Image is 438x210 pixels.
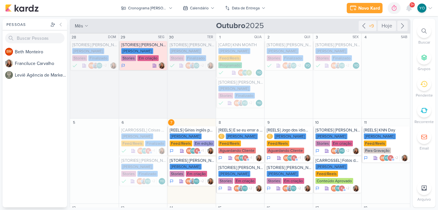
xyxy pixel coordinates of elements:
[283,55,303,61] div: Finalizado
[304,35,312,40] div: QUI
[417,4,426,13] div: Yasmin Oliveira
[15,72,67,79] div: L e v i ê A g ê n c i a d e M a r k e t i n g D i g i t a l
[218,128,263,133] div: [REELS] E se eu errar a pronuncia? - cópia
[286,185,293,192] img: Guilherme Savio
[5,22,49,27] div: Pessoas
[88,55,109,61] div: Finalizado
[242,155,249,161] div: knnpinda@gmail.com
[110,62,117,69] img: Franciluce Carvalho
[141,178,147,184] img: Guilherme Savio
[315,62,321,69] div: Finalizado
[193,62,200,69] div: Yasmin Oliveira
[353,148,359,154] img: Franciluce Carvalho
[185,62,192,69] div: Beth Monteiro
[315,186,319,191] div: Em Andamento
[274,133,306,139] div: [PERSON_NAME]
[186,171,207,177] div: Em criação
[121,133,153,139] div: [PERSON_NAME]
[189,178,196,184] img: Guilherme Savio
[287,155,294,161] div: Yasmin Oliveira
[283,185,303,192] div: Colaboradores: Beth Monteiro, Guilherme Savio, Yasmin Oliveira, knnpinda@gmail.com, financeiro.kn...
[218,134,224,139] div: C
[207,62,214,69] div: Responsável: Franciluce Carvalho
[200,148,204,153] span: +1
[234,100,240,106] div: Beth Monteiro
[196,150,198,153] p: k
[401,35,409,40] div: SAB
[160,180,164,183] p: YO
[71,119,77,126] div: 5
[170,133,202,139] div: [PERSON_NAME]
[414,119,434,125] p: Recorrente
[347,3,383,13] button: Novo Kard
[290,62,297,69] div: Yasmin Oliveira
[72,55,87,61] div: Stories
[217,119,223,126] div: 8
[121,48,153,54] div: [PERSON_NAME]
[5,48,13,56] div: Beth Monteiro
[267,178,282,184] div: Stories
[108,35,118,40] div: DOM
[283,178,304,184] div: Em criação
[92,62,99,69] img: Guilherme Savio
[120,119,126,126] div: 6
[120,34,126,40] div: 29
[170,128,214,133] div: [REELS] Gírias inglês para você arrasar!
[234,185,254,192] div: Colaboradores: Beth Monteiro, Guilherme Savio, Yasmin Oliveira, knnpinda@gmail.com, financeiro.kn...
[315,158,360,163] div: [CARROSSEL] Fotos dos alunos no KNN Day - 2 aniversário
[186,148,205,154] div: Colaboradores: Beth Monteiro, Yasmin Oliveira, knnpinda@gmail.com, financeiro.knnpinda@gmail.com
[332,64,336,68] p: BM
[234,155,254,161] div: Colaboradores: Beth Monteiro, Yasmin Oliveira, knnpinda@gmail.com, financeiro.knnpinda@gmail.com
[15,60,67,67] div: F r a n c i l u c e C a r v a l h o
[194,141,214,146] div: Em edição
[283,185,289,192] div: Beth Monteiro
[267,165,312,170] div: [STORIES] KNN Moreira
[218,86,250,91] div: [PERSON_NAME]
[218,186,222,191] div: Em Andamento
[218,69,224,76] div: Finalizado
[402,155,408,161] div: Responsável: Franciluce Carvalho
[6,50,12,54] p: BM
[315,141,330,146] div: Stories
[381,157,385,160] p: BM
[187,150,192,153] p: BM
[240,157,244,160] p: YO
[354,64,358,68] p: YO
[137,171,158,177] div: Finalizado
[121,164,153,170] div: [PERSON_NAME]
[315,171,338,177] div: Feed/Reels
[170,164,202,170] div: [PERSON_NAME]
[121,171,136,177] div: Stories
[194,180,198,183] p: YO
[331,62,337,69] div: Beth Monteiro
[121,42,166,47] div: [STORIES] KNN Moreira
[137,178,143,184] div: Beth Monteiro
[5,71,13,79] img: Leviê Agência de Marketing Digital
[267,148,304,153] div: Aguardando Cliente
[244,157,246,160] p: k
[364,141,386,146] div: Feed/Reels
[144,178,151,184] div: Yasmin Oliveira
[152,148,155,153] span: +1
[315,128,360,133] div: [STORIES] KNN Moreira
[146,180,150,183] p: YO
[418,39,430,45] p: Buscar
[170,171,184,177] div: Stories
[254,35,264,40] div: QUA
[353,62,359,69] div: Responsável: Yasmin Oliveira
[411,2,414,7] span: 9+
[207,178,214,184] div: Responsável: Franciluce Carvalho
[353,185,359,192] div: Responsável: Franciluce Carvalho
[170,62,175,69] div: Finalizado
[97,64,101,68] p: YO
[362,119,369,126] div: 11
[158,35,166,40] div: SEG
[159,148,165,154] div: Responsável: Franciluce Carvalho
[246,69,252,76] img: Paloma Paixão Designer
[234,185,240,192] div: Beth Monteiro
[394,155,398,161] span: +2
[137,148,144,154] div: Beth Monteiro
[283,155,290,161] div: Beth Monteiro
[190,148,196,154] div: Yasmin Oliveira
[243,102,247,105] p: YO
